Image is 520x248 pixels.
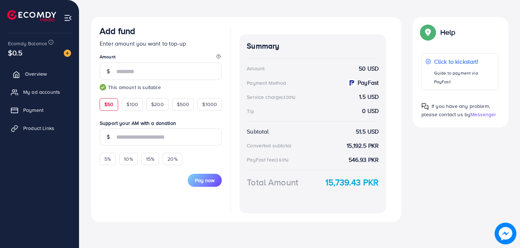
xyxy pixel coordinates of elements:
a: My ad accounts [5,85,74,99]
span: $100 [126,101,138,108]
small: This amount is suitable [100,84,222,91]
span: Payment [23,106,43,114]
span: My ad accounts [23,88,60,96]
a: Overview [5,67,74,81]
h4: Summary [247,42,379,51]
span: $200 [151,101,164,108]
div: Payment Method [247,79,286,87]
small: (3.60%) [275,157,288,163]
span: $50 [104,101,113,108]
p: Click to kickstart! [434,57,494,66]
p: Enter amount you want to top-up [100,39,222,48]
strong: 0 USD [362,107,379,115]
span: Product Links [23,125,54,132]
img: image [64,50,71,57]
strong: 546.93 PKR [349,156,379,164]
p: Guide to payment via PayFast [434,69,494,86]
div: Total Amount [247,176,298,189]
div: Amount [247,65,265,72]
div: Service charge [247,93,298,101]
img: guide [100,84,106,91]
strong: PayFast [358,79,379,87]
img: image [495,223,516,244]
div: PayFast fee [247,156,291,163]
button: Pay now [188,174,222,187]
img: menu [64,14,72,22]
span: Ecomdy Balance [8,40,47,47]
h3: Add fund [100,26,135,36]
span: $0.5 [8,47,23,58]
small: (3.00%) [282,94,295,100]
span: $1000 [202,101,217,108]
strong: 1.5 USD [359,93,379,101]
a: Product Links [5,121,74,135]
img: payment [348,79,355,87]
label: Support your AM with a donation [100,119,222,127]
span: Overview [25,70,47,77]
span: If you have any problem, please contact us by [421,102,490,118]
strong: 15,192.5 PKR [347,142,379,150]
span: 5% [104,155,111,163]
strong: 15,739.43 PKR [325,176,379,189]
img: Popup guide [421,26,434,39]
div: Tip [247,108,254,115]
legend: Amount [100,54,222,63]
div: Converted subtotal [247,142,291,149]
span: 20% [167,155,177,163]
span: 10% [124,155,133,163]
strong: 50 USD [359,64,379,73]
a: Payment [5,103,74,117]
span: 15% [146,155,154,163]
p: Help [440,28,455,37]
img: logo [7,10,56,21]
strong: 51.5 USD [356,127,379,136]
span: Pay now [195,177,215,184]
div: Subtotal [247,127,269,136]
img: Popup guide [421,103,429,110]
span: Messenger [470,111,496,118]
span: $500 [177,101,190,108]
